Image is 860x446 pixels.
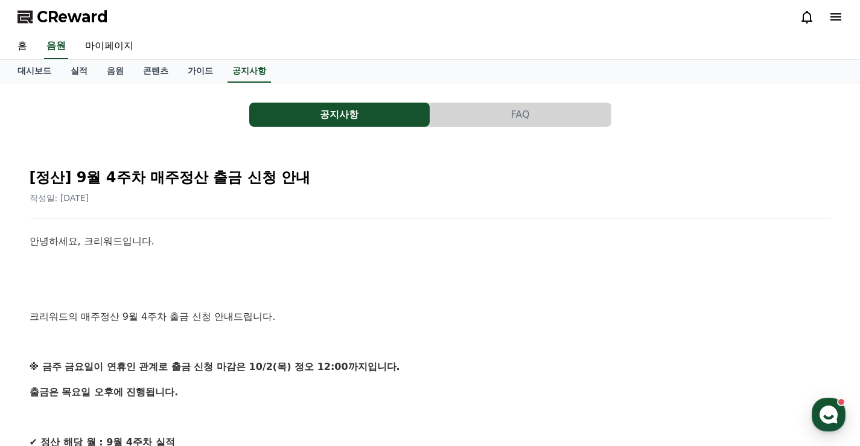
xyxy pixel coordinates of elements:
span: CReward [37,7,108,27]
a: 대시보드 [8,60,61,83]
button: FAQ [430,103,611,127]
a: CReward [18,7,108,27]
a: 가이드 [178,60,223,83]
a: 콘텐츠 [133,60,178,83]
span: 작성일: [DATE] [30,193,89,203]
button: 공지사항 [249,103,430,127]
p: 크리워드의 매주정산 9월 4주차 출금 신청 안내드립니다. [30,309,831,325]
strong: 출금은 목요일 오후에 진행됩니다. [30,386,179,398]
a: 음원 [97,60,133,83]
h2: [정산] 9월 4주차 매주정산 출금 신청 안내 [30,168,831,187]
a: 실적 [61,60,97,83]
a: 음원 [44,34,68,59]
p: 안녕하세요, 크리워드입니다. [30,234,831,249]
a: 공지사항 [228,60,271,83]
a: 마이페이지 [75,34,143,59]
strong: ※ 금주 금요일이 연휴인 관계로 출금 신청 마감은 10/2(목) 정오 12:00까지입니다. [30,361,400,372]
a: 홈 [8,34,37,59]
